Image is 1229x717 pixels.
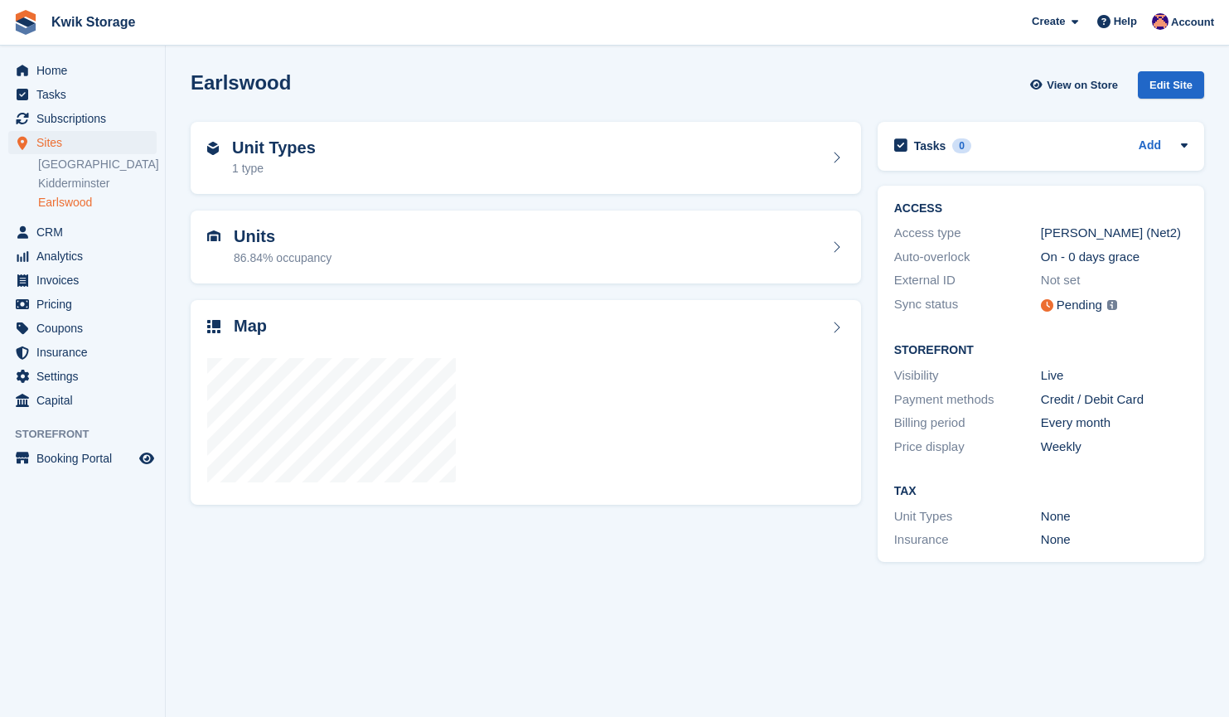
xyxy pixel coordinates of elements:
[914,138,946,153] h2: Tasks
[1041,530,1188,550] div: None
[36,293,136,316] span: Pricing
[36,220,136,244] span: CRM
[1114,13,1137,30] span: Help
[894,414,1041,433] div: Billing period
[1041,224,1188,243] div: [PERSON_NAME] (Net2)
[1028,71,1125,99] a: View on Store
[36,447,136,470] span: Booking Portal
[894,485,1188,498] h2: Tax
[1138,71,1204,105] a: Edit Site
[36,317,136,340] span: Coupons
[1057,296,1102,315] div: Pending
[8,107,157,130] a: menu
[894,438,1041,457] div: Price display
[8,220,157,244] a: menu
[8,59,157,82] a: menu
[191,122,861,195] a: Unit Types 1 type
[1041,248,1188,267] div: On - 0 days grace
[1047,77,1118,94] span: View on Store
[8,293,157,316] a: menu
[234,227,331,246] h2: Units
[952,138,971,153] div: 0
[8,131,157,154] a: menu
[8,245,157,268] a: menu
[1041,438,1188,457] div: Weekly
[1041,271,1188,290] div: Not set
[36,107,136,130] span: Subscriptions
[36,245,136,268] span: Analytics
[207,320,220,333] img: map-icn-33ee37083ee616e46c38cad1a60f524a97daa1e2b2c8c0bc3eb3415660979fc1.svg
[1138,71,1204,99] div: Edit Site
[45,8,142,36] a: Kwik Storage
[137,448,157,468] a: Preview store
[38,176,157,191] a: Kidderminster
[1171,14,1214,31] span: Account
[894,530,1041,550] div: Insurance
[8,365,157,388] a: menu
[894,366,1041,385] div: Visibility
[207,142,219,155] img: unit-type-icn-2b2737a686de81e16bb02015468b77c625bbabd49415b5ef34ead5e3b44a266d.svg
[8,269,157,292] a: menu
[1152,13,1169,30] img: Jade Stanley
[36,269,136,292] span: Invoices
[894,344,1188,357] h2: Storefront
[191,300,861,506] a: Map
[13,10,38,35] img: stora-icon-8386f47178a22dfd0bd8f6a31ec36ba5ce8667c1dd55bd0f319d3a0aa187defe.svg
[36,59,136,82] span: Home
[1041,507,1188,526] div: None
[15,426,165,443] span: Storefront
[38,157,157,172] a: [GEOGRAPHIC_DATA]
[36,131,136,154] span: Sites
[191,211,861,283] a: Units 86.84% occupancy
[36,341,136,364] span: Insurance
[894,390,1041,409] div: Payment methods
[1041,366,1188,385] div: Live
[1107,300,1117,310] img: icon-info-grey-7440780725fd019a000dd9b08b2336e03edf1995a4989e88bcd33f0948082b44.svg
[232,138,316,157] h2: Unit Types
[36,83,136,106] span: Tasks
[1139,137,1161,156] a: Add
[234,249,331,267] div: 86.84% occupancy
[1041,390,1188,409] div: Credit / Debit Card
[894,507,1041,526] div: Unit Types
[207,230,220,242] img: unit-icn-7be61d7bf1b0ce9d3e12c5938cc71ed9869f7b940bace4675aadf7bd6d80202e.svg
[8,341,157,364] a: menu
[36,365,136,388] span: Settings
[36,389,136,412] span: Capital
[894,224,1041,243] div: Access type
[8,389,157,412] a: menu
[8,447,157,470] a: menu
[894,248,1041,267] div: Auto-overlock
[8,317,157,340] a: menu
[38,195,157,211] a: Earlswood
[191,71,291,94] h2: Earlswood
[894,202,1188,216] h2: ACCESS
[1032,13,1065,30] span: Create
[232,160,316,177] div: 1 type
[8,83,157,106] a: menu
[894,295,1041,316] div: Sync status
[894,271,1041,290] div: External ID
[1041,414,1188,433] div: Every month
[234,317,267,336] h2: Map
